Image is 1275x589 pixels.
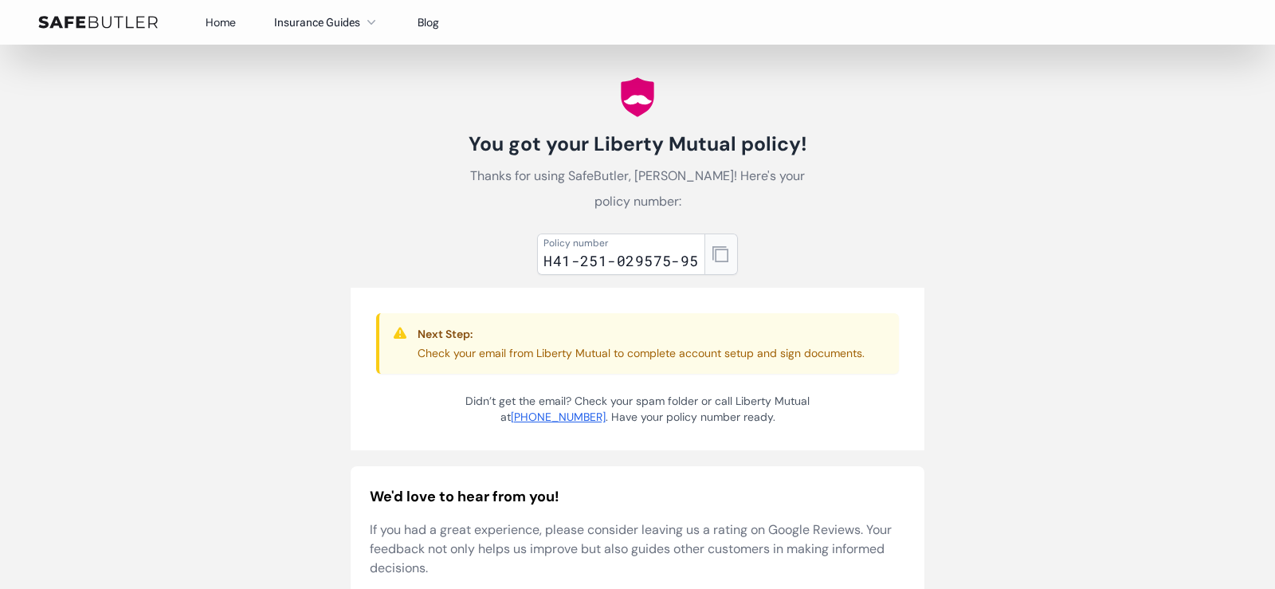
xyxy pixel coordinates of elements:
[274,13,379,32] button: Insurance Guides
[370,485,905,508] h2: We'd love to hear from you!
[459,393,816,425] p: Didn’t get the email? Check your spam folder or call Liberty Mutual at . Have your policy number ...
[459,163,816,214] p: Thanks for using SafeButler, [PERSON_NAME]! Here's your policy number:
[543,237,699,249] div: Policy number
[459,132,816,157] h1: You got your Liberty Mutual policy!
[38,16,158,29] img: SafeButler Text Logo
[206,15,236,29] a: Home
[418,345,865,361] p: Check your email from Liberty Mutual to complete account setup and sign documents.
[511,410,606,424] a: [PHONE_NUMBER]
[418,326,865,342] h3: Next Step:
[418,15,439,29] a: Blog
[370,520,905,578] p: If you had a great experience, please consider leaving us a rating on Google Reviews. Your feedba...
[543,249,699,272] div: H41-251-029575-95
